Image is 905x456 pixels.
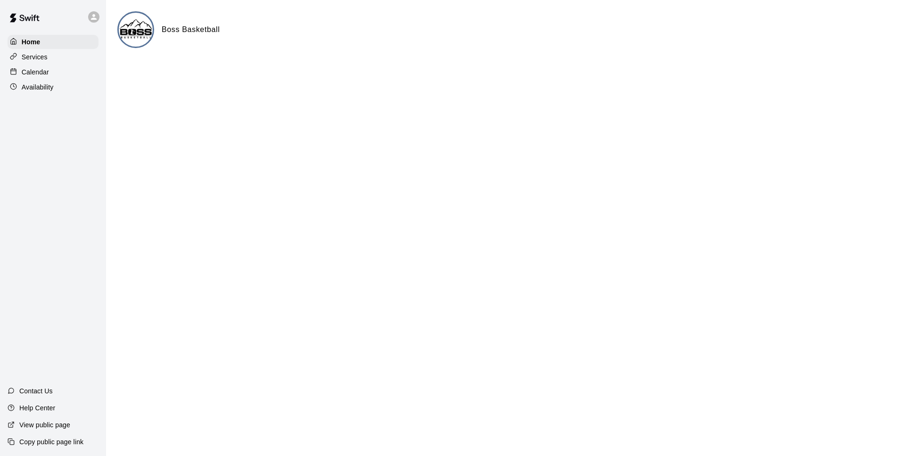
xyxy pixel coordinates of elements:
a: Home [8,35,99,49]
img: Boss Basketball logo [119,13,154,48]
a: Calendar [8,65,99,79]
p: Home [22,37,41,47]
p: Copy public page link [19,437,83,447]
p: Services [22,52,48,62]
a: Availability [8,80,99,94]
p: Calendar [22,67,49,77]
p: Help Center [19,403,55,413]
p: Contact Us [19,386,53,396]
p: View public page [19,420,70,430]
a: Services [8,50,99,64]
p: Availability [22,82,54,92]
h6: Boss Basketball [162,24,220,36]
